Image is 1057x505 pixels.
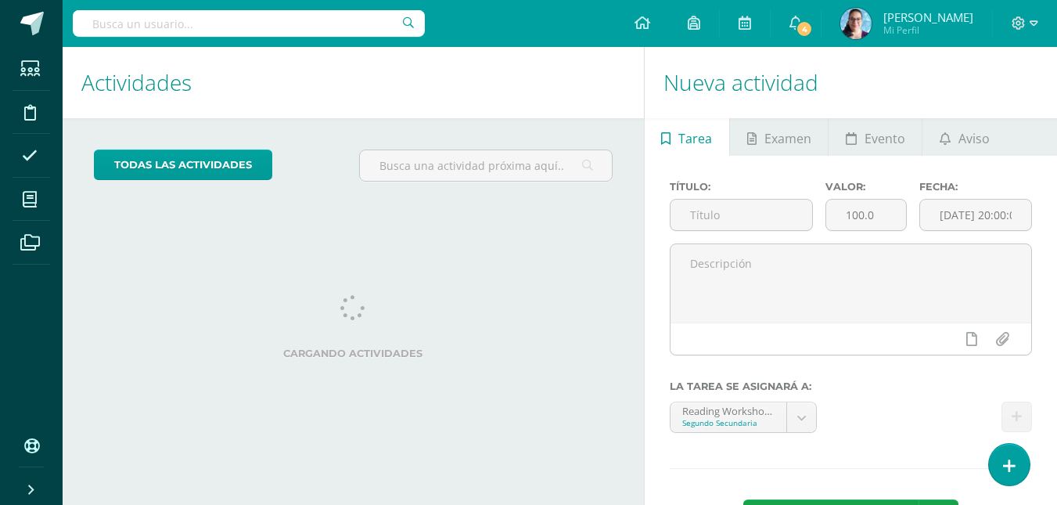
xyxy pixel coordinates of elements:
label: La tarea se asignará a: [670,381,1032,392]
a: Examen [730,118,828,156]
div: Segundo Secundaria [682,417,775,428]
img: b850bb26e7ae78e0ea293d6224214b3c.png [840,8,872,39]
a: Reading Workshop 'A'Segundo Secundaria [671,402,816,432]
label: Valor: [825,181,907,193]
a: Tarea [645,118,729,156]
span: [PERSON_NAME] [883,9,973,25]
a: Aviso [922,118,1006,156]
input: Puntos máximos [826,200,906,230]
label: Título: [670,181,814,193]
span: Aviso [958,120,990,157]
h1: Actividades [81,47,625,118]
input: Busca un usuario... [73,10,425,37]
span: 4 [796,20,813,38]
span: Mi Perfil [883,23,973,37]
div: Reading Workshop 'A' [682,402,775,417]
span: Examen [764,120,811,157]
a: todas las Actividades [94,150,272,180]
label: Cargando actividades [94,348,613,359]
label: Fecha: [919,181,1032,193]
input: Busca una actividad próxima aquí... [360,150,611,181]
span: Tarea [678,120,712,157]
input: Fecha de entrega [920,200,1031,230]
input: Título [671,200,813,230]
span: Evento [865,120,905,157]
h1: Nueva actividad [663,47,1038,118]
a: Evento [829,118,922,156]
